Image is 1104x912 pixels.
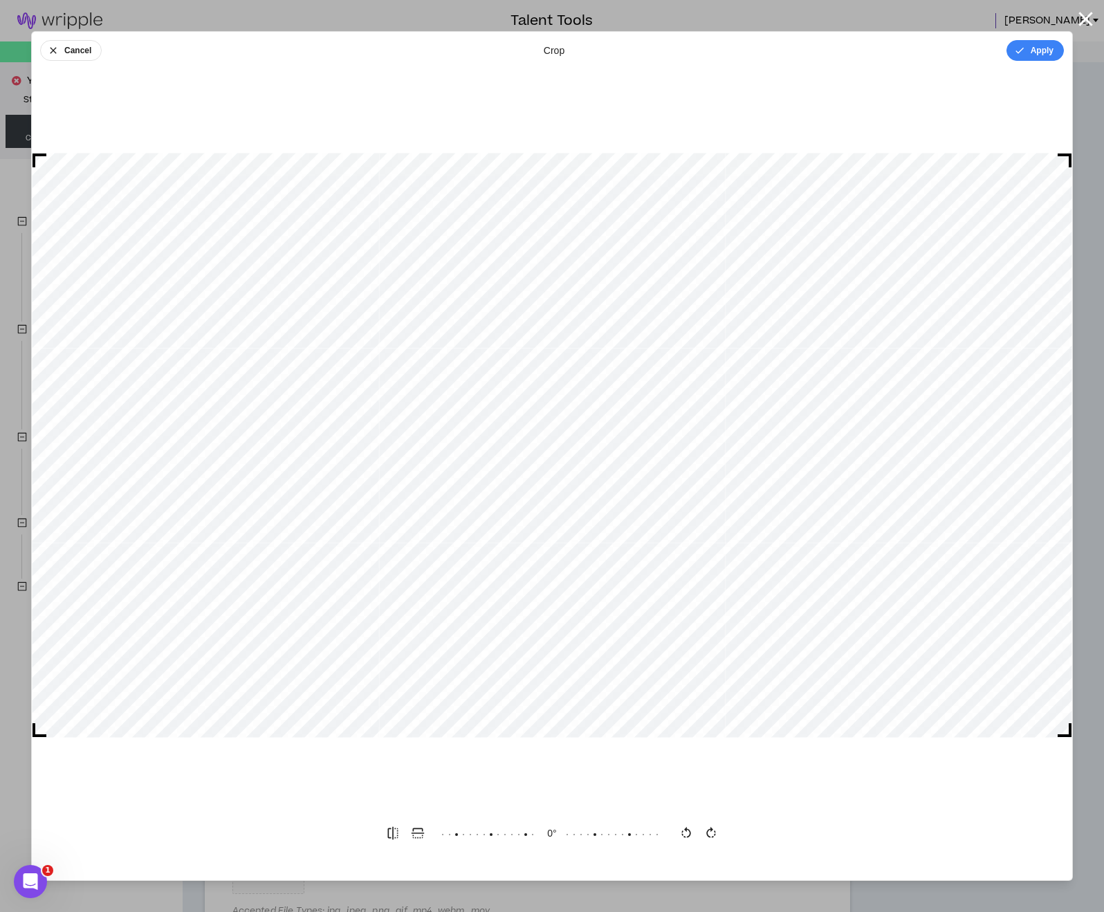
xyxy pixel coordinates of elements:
output: 0 ° [538,826,566,840]
div: crop [544,44,564,57]
iframe: Intercom live chat [14,865,47,898]
button: Apply [1006,40,1064,61]
span: 1 [42,865,53,876]
button: Cancel [40,40,102,61]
